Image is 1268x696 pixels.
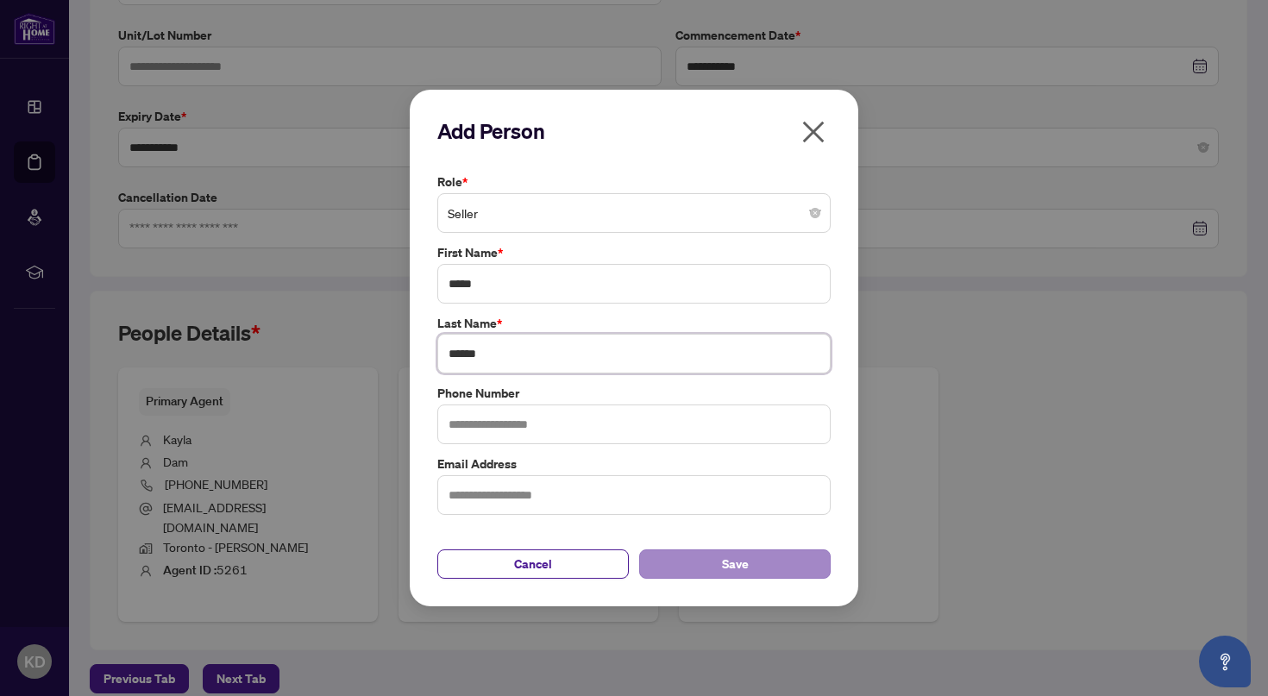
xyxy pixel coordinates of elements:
label: Last Name [437,314,831,333]
span: Cancel [514,550,552,578]
span: close [800,118,827,146]
button: Cancel [437,549,629,579]
label: Phone Number [437,384,831,403]
h2: Add Person [437,117,831,145]
label: Email Address [437,455,831,473]
label: Role [437,172,831,191]
span: close-circle [810,208,820,218]
label: First Name [437,243,831,262]
span: Seller [448,197,820,229]
button: Open asap [1199,636,1251,687]
span: Save [722,550,749,578]
button: Save [639,549,831,579]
